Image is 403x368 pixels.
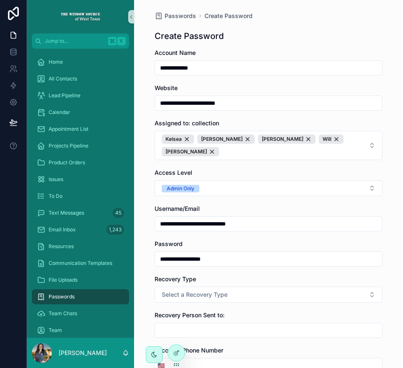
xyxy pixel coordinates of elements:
img: App logo [60,10,101,23]
span: Home [49,59,63,65]
span: Email Inbox [49,226,76,233]
span: Kelsea [165,136,182,143]
a: Email Inbox1,243 [32,222,129,237]
button: Unselect 15 [162,135,194,144]
span: Appointment List [49,126,88,132]
span: Calendar [49,109,70,116]
span: File Uploads [49,277,77,283]
a: Communication Templates [32,256,129,271]
span: Recovery Phone Number [155,347,223,354]
a: Calendar [32,105,129,120]
span: Select a Recovery Type [162,290,227,299]
button: Unselect 14 [197,135,255,144]
span: Recovery Person Sent to: [155,311,225,319]
span: Will [323,136,331,143]
span: Team [49,327,62,334]
a: Team [32,323,129,338]
span: [PERSON_NAME] [262,136,303,143]
span: Lead Pipeline [49,92,80,99]
button: Select Button [155,287,382,303]
span: Access Level [155,169,192,176]
p: [PERSON_NAME] [59,349,107,357]
a: File Uploads [32,272,129,288]
button: Jump to...K [32,34,129,49]
button: Unselect 9 [162,147,219,156]
span: To Do [49,193,62,200]
span: All Contacts [49,75,77,82]
span: [PERSON_NAME] [201,136,243,143]
span: Account Name [155,49,196,56]
span: Assigned to: collection [155,119,219,127]
span: Product Orders [49,159,85,166]
span: Website [155,84,178,91]
a: Issues [32,172,129,187]
a: Lead Pipeline [32,88,129,103]
a: Projects Pipeline [32,138,129,153]
span: Communication Templates [49,260,112,267]
div: scrollable content [27,49,134,338]
div: 45 [113,208,124,218]
button: Select Button [155,180,382,196]
button: Unselect 11 [319,135,344,144]
a: Passwords [155,12,196,20]
a: Product Orders [32,155,129,170]
h1: Create Password [155,30,224,42]
span: Passwords [165,12,196,20]
a: Team Chats [32,306,129,321]
a: Resources [32,239,129,254]
span: Issues [49,176,63,183]
a: Home [32,54,129,70]
span: Jump to... [45,38,105,44]
a: Passwords [32,289,129,304]
button: Select Button [155,131,382,160]
a: Appointment List [32,122,129,137]
span: [PERSON_NAME] [165,148,207,155]
span: Passwords [49,293,75,300]
span: Projects Pipeline [49,143,88,149]
span: K [118,38,125,44]
span: Team Chats [49,310,77,317]
span: Password [155,240,183,247]
span: Username/Email [155,205,200,212]
a: To Do [32,189,129,204]
a: Text Messages45 [32,205,129,220]
span: Resources [49,243,74,250]
span: Text Messages [49,210,84,216]
div: Admin Only [167,185,194,192]
span: Recovery Type [155,275,196,282]
a: Create Password [204,12,253,20]
div: 1,243 [106,225,124,235]
button: Unselect 13 [258,135,315,144]
a: All Contacts [32,71,129,86]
